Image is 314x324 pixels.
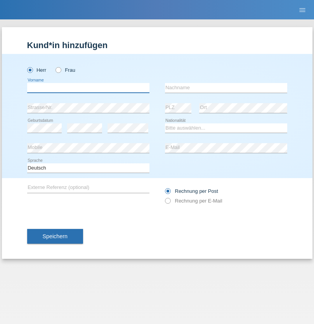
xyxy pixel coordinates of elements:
input: Herr [27,67,32,72]
span: Speichern [43,233,68,239]
i: menu [298,6,306,14]
label: Herr [27,67,47,73]
input: Rechnung per E-Mail [165,198,170,208]
input: Rechnung per Post [165,188,170,198]
label: Frau [56,67,75,73]
input: Frau [56,67,61,72]
button: Speichern [27,229,83,244]
label: Rechnung per E-Mail [165,198,222,204]
label: Rechnung per Post [165,188,218,194]
a: menu [295,7,310,12]
h1: Kund*in hinzufügen [27,40,287,50]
